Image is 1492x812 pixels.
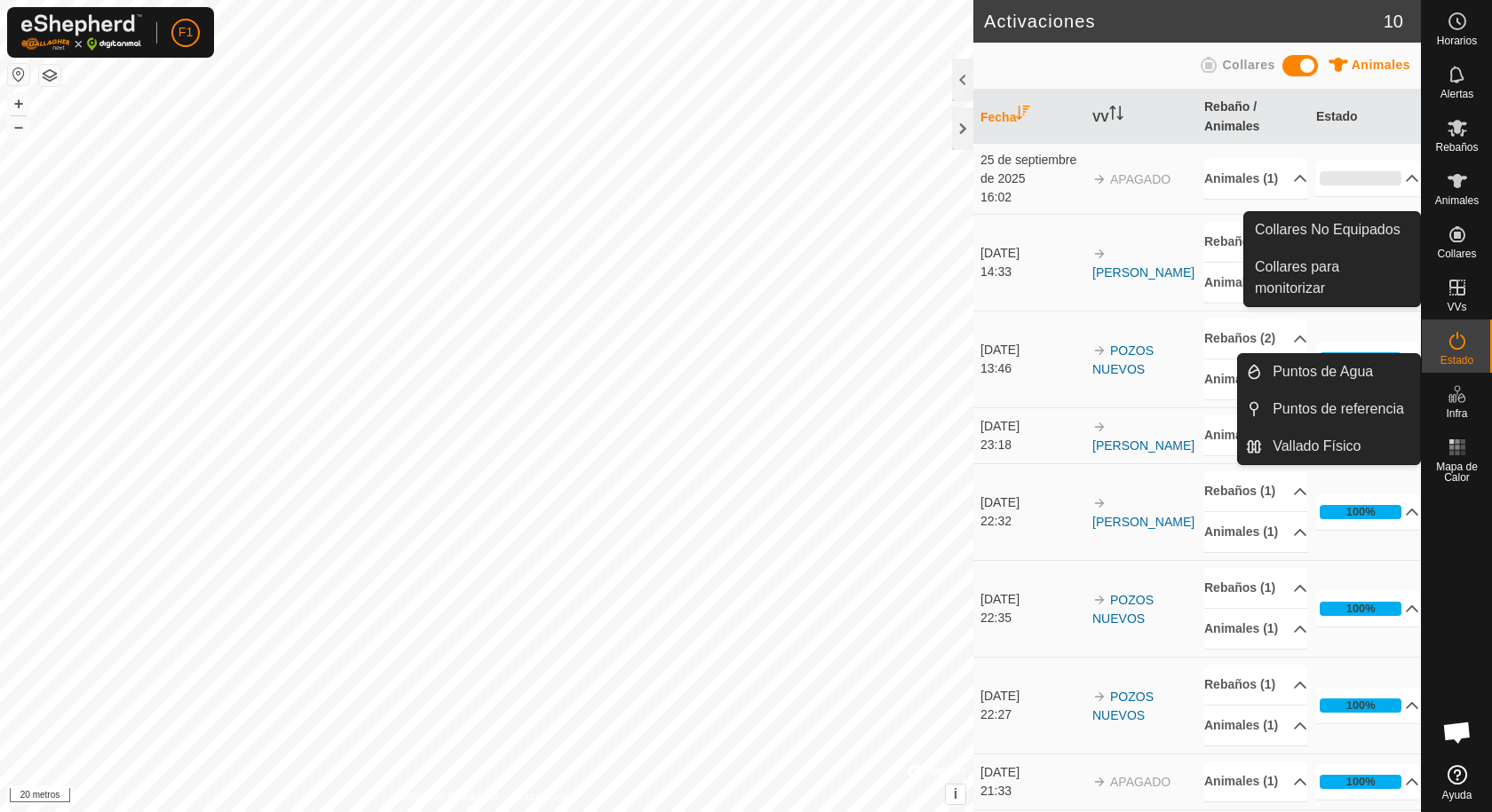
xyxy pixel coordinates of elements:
[1204,275,1278,289] font: Animales (1)
[1273,438,1361,453] font: Vallado Físico
[1204,524,1278,539] font: Animales (1)
[980,110,1016,124] font: Fecha
[1204,484,1275,498] font: Rebaños (1)
[980,495,1020,509] font: [DATE]
[1204,677,1275,691] font: Rebaños (1)
[1092,172,1107,186] img: flecha
[1244,249,1420,306] a: Collares para monitorizar
[1437,35,1477,47] font: Horarios
[1092,593,1154,626] font: POZOS NUEVOS
[1204,372,1278,386] font: Animales (2)
[1346,505,1376,518] font: 100%
[1262,354,1420,390] a: Puntos de Agua
[1204,331,1275,345] font: Rebaños (2)
[1316,342,1419,377] p-accordion-header: 100%
[980,689,1020,703] font: [DATE]
[954,786,957,801] font: i
[980,438,1012,452] font: 23:18
[1092,593,1107,607] img: flecha
[1316,109,1358,123] font: Estado
[1442,789,1472,801] font: Ayuda
[980,246,1020,260] font: [DATE]
[1346,602,1376,615] font: 100%
[1204,665,1307,705] p-accordion-header: Rebaños (1)
[1204,471,1307,511] p-accordion-header: Rebaños (1)
[1320,505,1401,519] div: 100%
[8,64,29,85] button: Restablecer Mapa
[1435,194,1479,207] font: Animales
[1440,88,1473,100] font: Alertas
[980,592,1020,606] font: [DATE]
[1244,212,1420,248] a: Collares No Equipados
[1204,319,1307,359] p-accordion-header: Rebaños (2)
[1204,774,1278,788] font: Animales (1)
[1446,407,1467,420] font: Infra
[395,791,497,803] font: Política de Privacidad
[1092,690,1107,704] img: flecha
[1255,259,1339,296] font: Collares para monitorizar
[1222,58,1274,72] font: Collares
[1092,265,1194,280] a: [PERSON_NAME]
[980,611,1012,625] font: 22:35
[1436,461,1478,484] font: Mapa de Calor
[1273,401,1404,416] font: Puntos de referencia
[1320,171,1401,185] div: 0%
[1204,568,1307,608] p-accordion-header: Rebaños (1)
[14,117,23,136] font: –
[1316,591,1419,627] p-accordion-header: 100%
[1016,108,1030,122] p-sorticon: Activar para ordenar
[1204,428,1278,442] font: Animales (2)
[1316,161,1419,196] p-accordion-header: 0%
[980,784,1012,798] font: 21:33
[8,116,29,138] button: –
[39,65,60,86] button: Capas del Mapa
[1238,429,1420,464] li: Vallado Físico
[1320,352,1401,367] div: 100%
[1204,621,1278,635] font: Animales (1)
[1316,688,1419,723] p-accordion-header: 100%
[1092,247,1107,261] img: flecha
[1437,248,1476,260] font: Collares
[1320,775,1401,789] div: 100%
[519,789,578,805] a: Contáctenos
[1204,359,1307,399] p-accordion-header: Animales (2)
[1262,429,1420,464] a: Vallado Físico
[1320,602,1401,616] div: 100%
[1346,698,1376,712] font: 100%
[1204,99,1259,133] font: Rebaño / Animales
[980,153,1076,185] font: 25 de septiembre de 2025
[1092,343,1154,376] a: POZOS NUEVOS
[1204,609,1307,649] p-accordion-header: Animales (1)
[1204,263,1307,303] p-accordion-header: Animales (1)
[1262,391,1420,427] a: Puntos de referencia
[1204,580,1275,595] font: Rebaños (1)
[946,784,965,804] button: i
[21,14,142,51] img: Logotipo de Gallagher
[179,25,193,39] font: F1
[1238,354,1420,390] li: Puntos de Agua
[1092,515,1194,529] a: [PERSON_NAME]
[980,361,1012,375] font: 13:46
[980,343,1020,357] font: [DATE]
[1204,415,1307,455] p-accordion-header: Animales (2)
[1431,706,1484,759] div: Chat abierto
[1435,141,1478,154] font: Rebaños
[1447,301,1466,313] font: VVs
[1110,172,1171,186] font: APAGADO
[1204,706,1307,745] p-accordion-header: Animales (1)
[1384,12,1403,31] font: 10
[1109,108,1123,122] p-sorticon: Activar para ordenar
[980,707,1012,721] font: 22:27
[1092,690,1154,722] font: POZOS NUEVOS
[1092,438,1194,453] a: [PERSON_NAME]
[980,190,1012,204] font: 16:02
[14,94,24,113] font: +
[1422,758,1492,808] a: Ayuda
[1320,698,1401,713] div: 100%
[1204,171,1278,185] font: Animales (1)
